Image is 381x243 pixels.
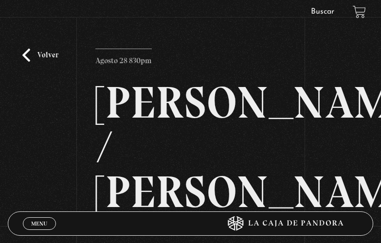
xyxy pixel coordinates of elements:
a: View your shopping cart [353,5,366,18]
a: Buscar [311,8,334,16]
p: Agosto 28 830pm [95,49,152,68]
h2: [PERSON_NAME] / [PERSON_NAME] [95,80,286,214]
span: Cerrar [28,229,51,236]
a: Volver [22,49,58,62]
span: Menu [31,221,47,226]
